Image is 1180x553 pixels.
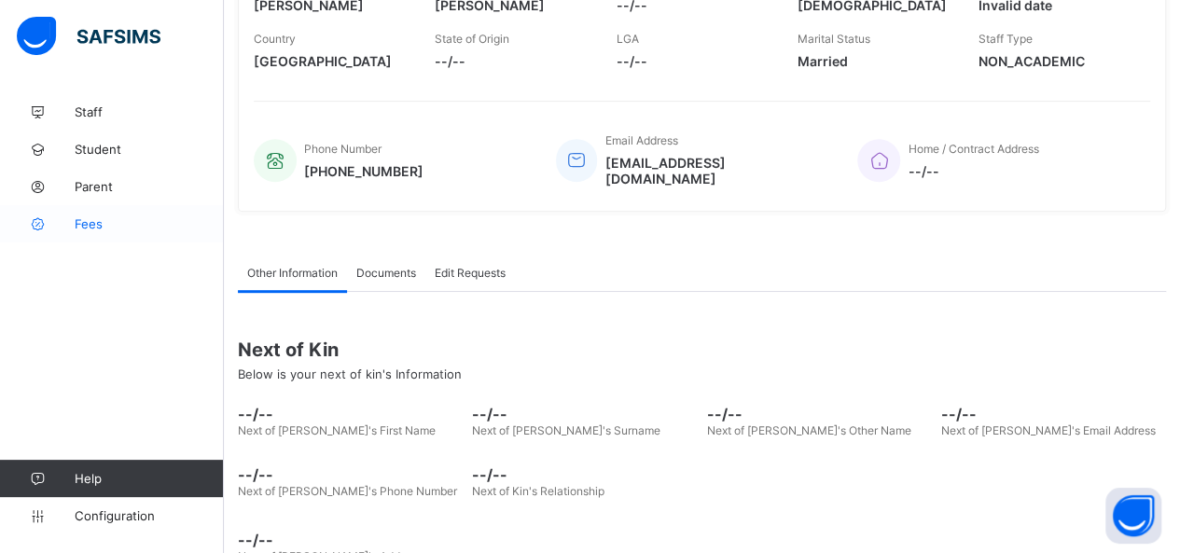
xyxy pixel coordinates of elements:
[238,465,463,484] span: --/--
[908,163,1038,179] span: --/--
[254,53,407,69] span: [GEOGRAPHIC_DATA]
[707,423,911,437] span: Next of [PERSON_NAME]'s Other Name
[75,142,224,157] span: Student
[238,531,1166,549] span: --/--
[254,32,296,46] span: Country
[75,179,224,194] span: Parent
[75,216,224,231] span: Fees
[304,142,382,156] span: Phone Number
[304,163,423,179] span: [PHONE_NUMBER]
[435,32,509,46] span: State of Origin
[238,366,462,381] span: Below is your next of kin's Information
[616,53,769,69] span: --/--
[17,17,160,56] img: safsims
[979,53,1131,69] span: NON_ACADEMIC
[238,405,463,423] span: --/--
[75,508,223,523] span: Configuration
[75,471,223,486] span: Help
[941,423,1156,437] span: Next of [PERSON_NAME]'s Email Address
[616,32,638,46] span: LGA
[472,465,697,484] span: --/--
[604,155,829,187] span: [EMAIL_ADDRESS][DOMAIN_NAME]
[1105,488,1161,544] button: Open asap
[941,405,1166,423] span: --/--
[472,423,660,437] span: Next of [PERSON_NAME]'s Surname
[604,133,677,147] span: Email Address
[435,53,588,69] span: --/--
[75,104,224,119] span: Staff
[238,423,436,437] span: Next of [PERSON_NAME]'s First Name
[238,484,457,498] span: Next of [PERSON_NAME]'s Phone Number
[979,32,1033,46] span: Staff Type
[707,405,932,423] span: --/--
[908,142,1038,156] span: Home / Contract Address
[798,53,951,69] span: Married
[472,484,604,498] span: Next of Kin's Relationship
[798,32,870,46] span: Marital Status
[247,266,338,280] span: Other Information
[472,405,697,423] span: --/--
[356,266,416,280] span: Documents
[435,266,506,280] span: Edit Requests
[238,339,1166,361] span: Next of Kin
